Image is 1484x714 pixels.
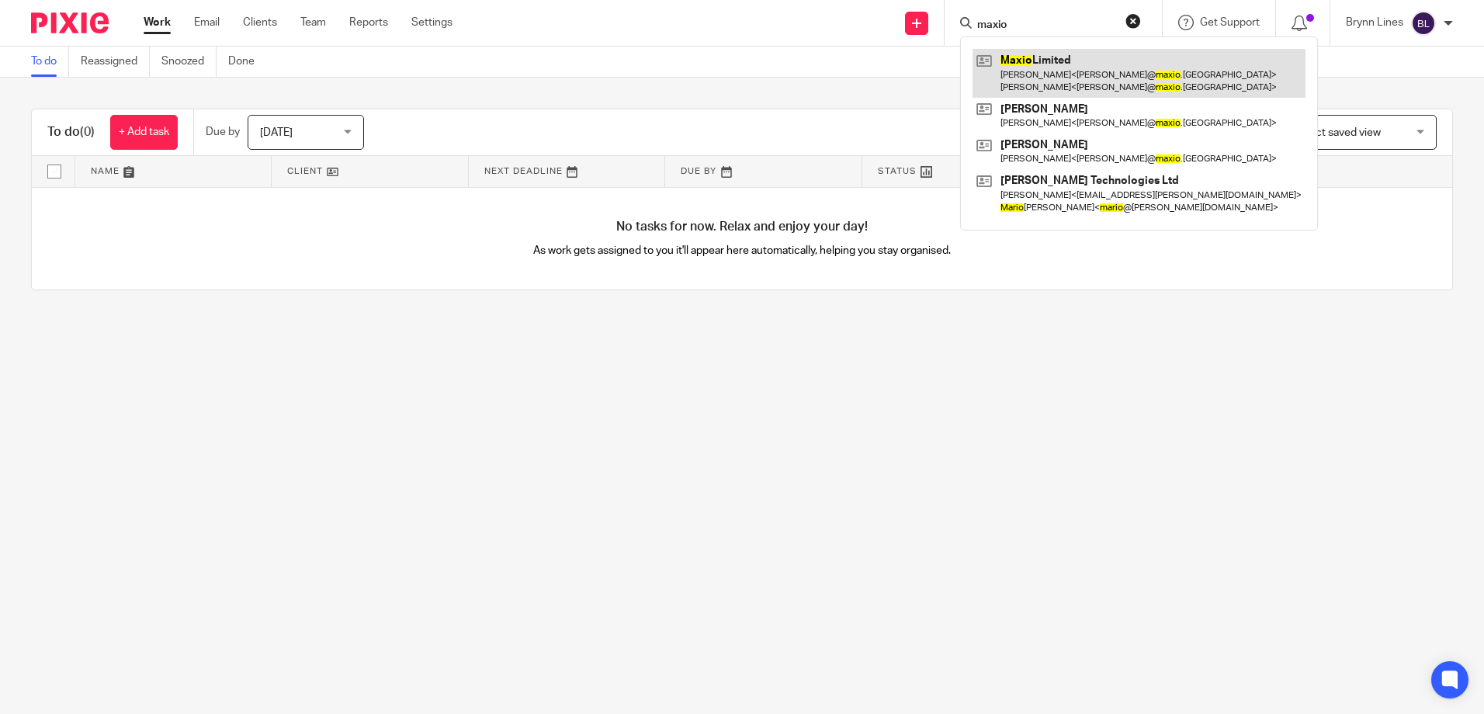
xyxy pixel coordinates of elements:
h4: No tasks for now. Relax and enjoy your day! [32,219,1452,235]
a: Reassigned [81,47,150,77]
a: To do [31,47,69,77]
a: Email [194,15,220,30]
p: As work gets assigned to you it'll appear here automatically, helping you stay organised. [387,243,1097,258]
p: Due by [206,124,240,140]
span: [DATE] [260,127,293,138]
a: Snoozed [161,47,217,77]
span: Select saved view [1294,127,1381,138]
span: Get Support [1200,17,1260,28]
h1: To do [47,124,95,140]
p: Brynn Lines [1346,15,1403,30]
a: Done [228,47,266,77]
input: Search [976,19,1115,33]
a: Clients [243,15,277,30]
a: + Add task [110,115,178,150]
a: Reports [349,15,388,30]
span: (0) [80,126,95,138]
a: Team [300,15,326,30]
img: Pixie [31,12,109,33]
img: svg%3E [1411,11,1436,36]
button: Clear [1125,13,1141,29]
a: Settings [411,15,452,30]
a: Work [144,15,171,30]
